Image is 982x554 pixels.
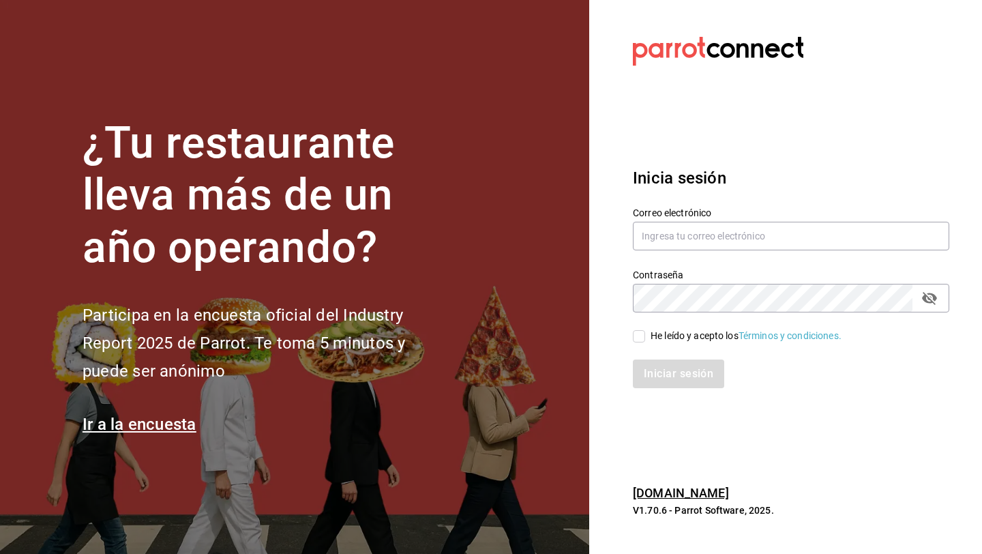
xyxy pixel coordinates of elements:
[633,504,949,517] p: V1.70.6 - Parrot Software, 2025.
[633,222,949,250] input: Ingresa tu correo electrónico
[633,207,949,217] label: Correo electrónico
[633,486,729,500] a: [DOMAIN_NAME]
[739,330,842,341] a: Términos y condiciones.
[651,329,842,343] div: He leído y acepto los
[633,269,949,279] label: Contraseña
[633,166,949,190] h3: Inicia sesión
[83,117,451,274] h1: ¿Tu restaurante lleva más de un año operando?
[83,302,451,385] h2: Participa en la encuesta oficial del Industry Report 2025 de Parrot. Te toma 5 minutos y puede se...
[83,415,196,434] a: Ir a la encuesta
[918,287,941,310] button: passwordField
